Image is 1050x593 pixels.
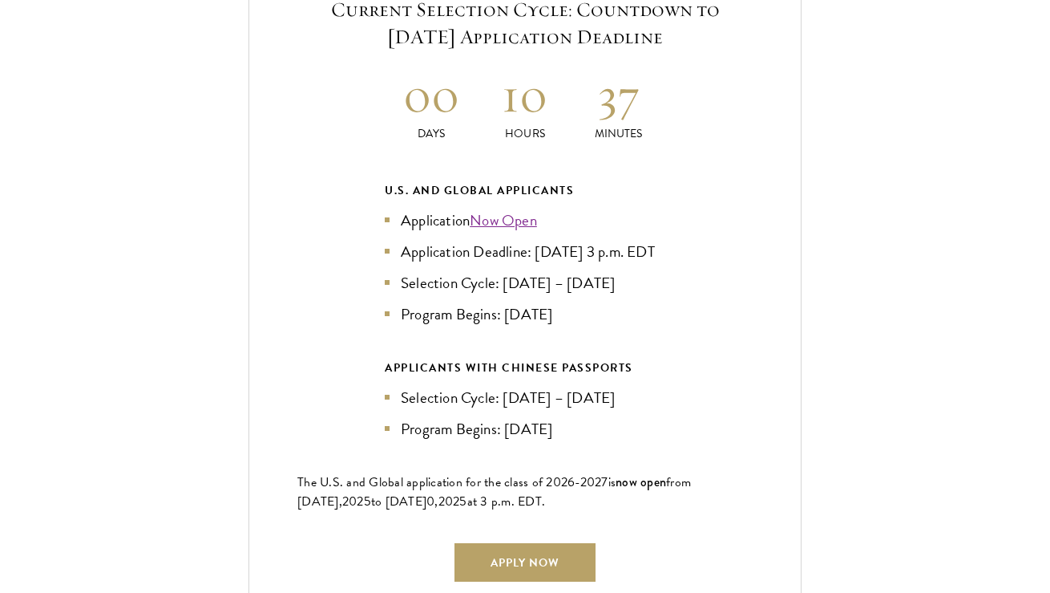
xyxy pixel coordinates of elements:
li: Selection Cycle: [DATE] – [DATE] [385,386,665,409]
li: Program Begins: [DATE] [385,417,665,441]
p: Hours [479,125,572,142]
span: to [DATE] [371,492,426,511]
span: 0 [426,492,434,511]
span: is [608,473,616,492]
span: -202 [575,473,601,492]
span: 202 [342,492,364,511]
span: at 3 p.m. EDT. [467,492,546,511]
h2: 00 [385,65,479,125]
div: U.S. and Global Applicants [385,181,665,201]
span: 7 [601,473,608,492]
div: APPLICANTS WITH CHINESE PASSPORTS [385,358,665,378]
p: Days [385,125,479,142]
p: Minutes [571,125,665,142]
a: Now Open [470,209,537,232]
h2: 37 [571,65,665,125]
span: The U.S. and Global application for the class of 202 [297,473,567,492]
span: 202 [438,492,460,511]
span: now open [616,473,666,491]
li: Program Begins: [DATE] [385,303,665,326]
li: Application Deadline: [DATE] 3 p.m. EDT [385,240,665,263]
a: Apply Now [454,543,596,582]
span: , [434,492,438,511]
li: Selection Cycle: [DATE] – [DATE] [385,271,665,294]
h2: 10 [479,65,572,125]
span: 5 [364,492,371,511]
li: Application [385,209,665,232]
span: from [DATE], [297,473,691,511]
span: 6 [567,473,575,492]
span: 5 [459,492,466,511]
